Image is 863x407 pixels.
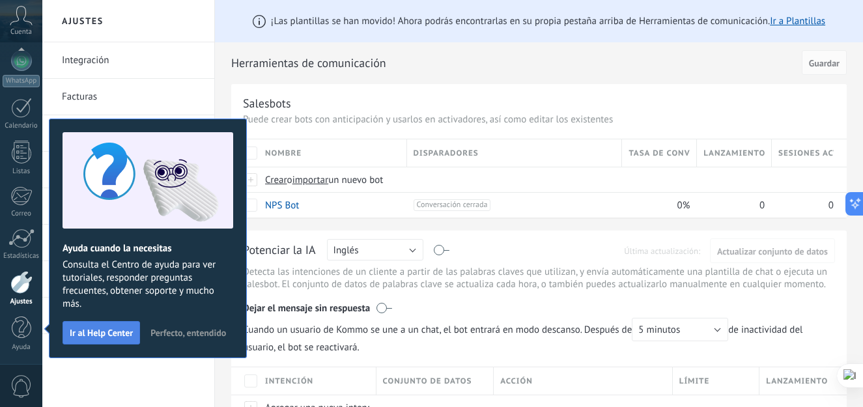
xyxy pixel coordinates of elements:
[3,252,40,260] div: Estadísticas
[677,199,690,212] span: 0%
[265,174,287,186] span: Crear
[697,193,765,218] div: 0
[42,79,214,115] li: Facturas
[63,321,140,344] button: Ir al Help Center
[70,328,133,337] span: Ir al Help Center
[500,375,533,387] span: Acción
[243,318,835,354] span: de inactividad del usuario, el bot se reactivará.
[150,328,226,337] span: Perfecto, entendido
[383,375,472,387] span: Conjunto de datos
[62,42,201,79] a: Integración
[772,193,834,218] div: 0
[62,79,201,115] a: Facturas
[231,50,797,76] h2: Herramientas de comunicación
[828,199,834,212] span: 0
[265,375,313,387] span: Intención
[632,318,728,341] button: 5 minutos
[333,244,359,257] span: Inglés
[145,323,232,343] button: Perfecto, entendido
[243,293,835,318] div: Dejar el mensaje sin respuesta
[327,239,423,260] button: Inglés
[265,199,299,212] a: NPS Bot
[414,147,479,160] span: Disparadores
[243,113,835,126] p: Puede crear bots con anticipación y usarlos en activadores, así como editar los existentes
[629,147,690,160] span: Tasa de conversión
[766,375,828,387] span: Lanzamiento
[63,259,233,311] span: Consulta el Centro de ayuda para ver tutoriales, responder preguntas frecuentes, obtener soporte ...
[414,199,491,211] span: Conversación cerrada
[3,298,40,306] div: Ajustes
[243,318,728,341] span: Cuando un usuario de Kommo se une a un chat, el bot entrará en modo descanso. Después de
[292,174,329,186] span: importar
[243,242,316,259] div: Potenciar la IA
[62,115,201,152] a: Ajustes Generales
[3,167,40,176] div: Listas
[809,59,840,68] span: Guardar
[679,375,710,387] span: Límite
[328,174,383,186] span: un nuevo bot
[638,324,680,336] span: 5 minutos
[42,42,214,79] li: Integración
[770,15,825,27] a: Ir a Plantillas
[3,210,40,218] div: Correo
[42,115,214,152] li: Ajustes Generales
[63,242,233,255] h2: Ayuda cuando la necesitas
[265,147,302,160] span: Nombre
[759,199,765,212] span: 0
[287,174,292,186] span: o
[3,343,40,352] div: Ayuda
[3,122,40,130] div: Calendario
[42,334,214,370] li: Fuentes de conocimiento de IA
[271,15,825,27] span: ¡Las plantillas se han movido! Ahora podrás encontrarlas en su propia pestaña arriba de Herramien...
[778,147,834,160] span: Sesiones activas
[703,147,765,160] span: Lanzamientos totales
[3,75,40,87] div: WhatsApp
[622,193,690,218] div: 0%
[802,50,847,75] button: Guardar
[10,28,32,36] span: Cuenta
[243,266,835,290] p: Detecta las intenciones de un cliente a partir de las palabras claves que utilizan, y envía autom...
[243,96,291,111] div: Salesbots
